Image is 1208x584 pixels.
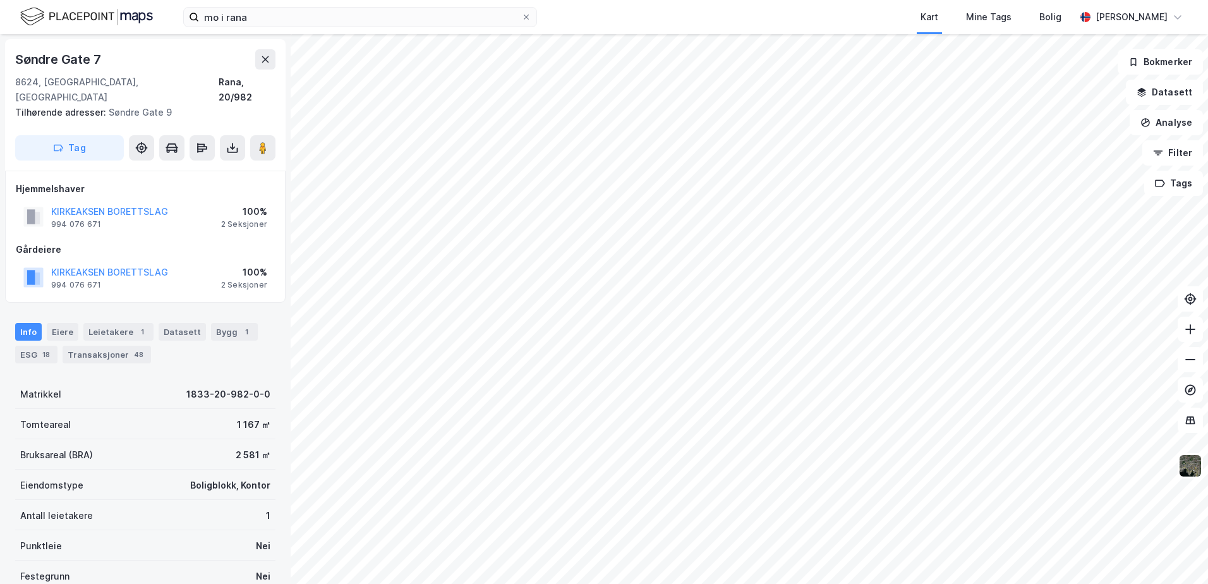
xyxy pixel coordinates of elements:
div: Festegrunn [20,569,69,584]
button: Tags [1144,171,1203,196]
img: logo.f888ab2527a4732fd821a326f86c7f29.svg [20,6,153,28]
div: 100% [221,204,267,219]
div: 48 [131,348,146,361]
div: 2 Seksjoner [221,280,267,290]
button: Tag [15,135,124,161]
div: Søndre Gate 7 [15,49,103,70]
button: Analyse [1130,110,1203,135]
input: Søk på adresse, matrikkel, gårdeiere, leietakere eller personer [199,8,521,27]
div: Kart [921,9,938,25]
img: 9k= [1178,454,1202,478]
div: Transaksjoner [63,346,151,363]
div: Punktleie [20,538,62,554]
div: Nei [256,538,270,554]
div: Hjemmelshaver [16,181,275,197]
div: 1 [136,325,148,338]
button: Filter [1142,140,1203,166]
div: Eiere [47,323,78,341]
div: 2 Seksjoner [221,219,267,229]
div: 994 076 671 [51,280,101,290]
div: Tomteareal [20,417,71,432]
div: Matrikkel [20,387,61,402]
div: Eiendomstype [20,478,83,493]
div: 1 [266,508,270,523]
div: [PERSON_NAME] [1096,9,1168,25]
div: 18 [40,348,52,361]
div: Bolig [1039,9,1061,25]
div: 8624, [GEOGRAPHIC_DATA], [GEOGRAPHIC_DATA] [15,75,219,105]
div: ESG [15,346,57,363]
div: Mine Tags [966,9,1012,25]
div: Antall leietakere [20,508,93,523]
div: Nei [256,569,270,584]
span: Tilhørende adresser: [15,107,109,118]
div: Leietakere [83,323,154,341]
div: Bruksareal (BRA) [20,447,93,463]
div: Datasett [159,323,206,341]
div: Info [15,323,42,341]
div: 994 076 671 [51,219,101,229]
iframe: Chat Widget [1145,523,1208,584]
div: Kontrollprogram for chat [1145,523,1208,584]
div: Rana, 20/982 [219,75,275,105]
div: 1 [240,325,253,338]
button: Datasett [1126,80,1203,105]
div: 1 167 ㎡ [237,417,270,432]
div: Gårdeiere [16,242,275,257]
div: 2 581 ㎡ [236,447,270,463]
button: Bokmerker [1118,49,1203,75]
div: Søndre Gate 9 [15,105,265,120]
div: Bygg [211,323,258,341]
div: Boligblokk, Kontor [190,478,270,493]
div: 100% [221,265,267,280]
div: 1833-20-982-0-0 [186,387,270,402]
